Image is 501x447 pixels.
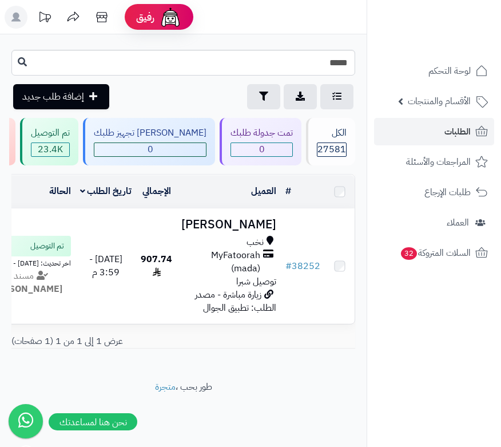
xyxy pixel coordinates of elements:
a: تمت جدولة طلبك 0 [217,118,304,165]
span: الأقسام والمنتجات [408,93,471,109]
span: السلات المتروكة [400,245,471,261]
span: نخب [246,236,264,249]
div: تم التوصيل [31,126,70,140]
span: لوحة التحكم [428,63,471,79]
span: 0 [94,143,206,156]
div: [PERSON_NAME] تجهيز طلبك [94,126,206,140]
a: تحديثات المنصة [30,6,59,31]
a: #38252 [285,259,320,273]
span: # [285,259,292,273]
span: MyFatoorah (mada) [181,249,260,275]
div: الكل [317,126,347,140]
a: [PERSON_NAME] تجهيز طلبك 0 [81,118,217,165]
span: 907.74 [141,252,172,279]
a: السلات المتروكة32 [374,239,494,267]
a: المراجعات والأسئلة [374,148,494,176]
span: [DATE] - 3:59 م [89,252,122,279]
span: طلبات الإرجاع [424,184,471,200]
a: لوحة التحكم [374,57,494,85]
span: تم التوصيل [30,240,64,252]
span: توصيل شبرا [236,275,276,288]
div: عرض 1 إلى 1 من 1 (1 صفحات) [3,335,364,348]
h3: [PERSON_NAME] [181,218,276,231]
span: 32 [401,247,417,260]
a: العملاء [374,209,494,236]
a: الطلبات [374,118,494,145]
a: تم التوصيل 23.4K [18,118,81,165]
a: تاريخ الطلب [80,184,132,198]
a: متجرة [155,380,176,394]
span: 27581 [317,143,346,156]
span: إضافة طلب جديد [22,90,84,104]
span: الطلبات [444,124,471,140]
span: المراجعات والأسئلة [406,154,471,170]
div: 23376 [31,143,69,156]
div: تمت جدولة طلبك [230,126,293,140]
span: 23.4K [31,143,69,156]
span: العملاء [447,215,469,231]
a: إضافة طلب جديد [13,84,109,109]
span: 0 [231,143,292,156]
a: # [285,184,291,198]
img: ai-face.png [159,6,182,29]
span: زيارة مباشرة - مصدر الطلب: تطبيق الجوال [195,288,276,315]
a: الحالة [49,184,71,198]
a: الكل27581 [304,118,357,165]
a: الإجمالي [142,184,171,198]
a: العميل [251,184,276,198]
a: طلبات الإرجاع [374,179,494,206]
span: رفيق [136,10,154,24]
